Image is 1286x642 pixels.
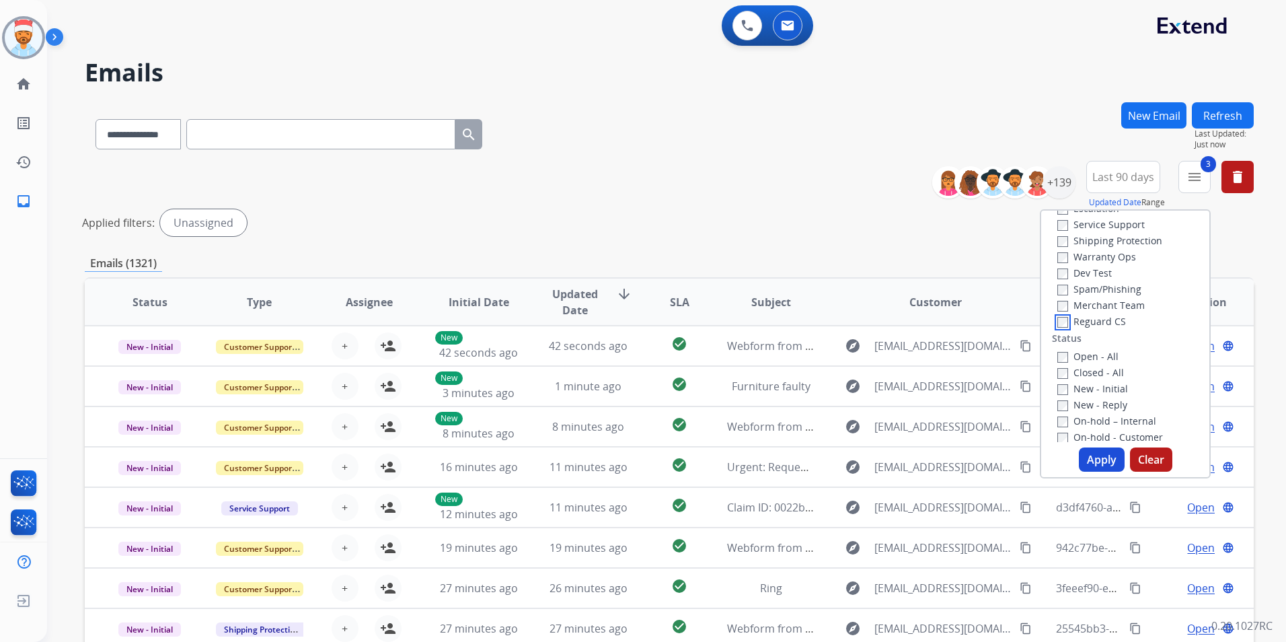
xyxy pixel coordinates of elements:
[1057,431,1163,443] label: On-hold - Customer
[1057,384,1068,395] input: New - Initial
[332,373,358,400] button: +
[671,457,687,473] mat-icon: check_circle
[1020,582,1032,594] mat-icon: content_copy
[549,338,628,353] span: 42 seconds ago
[751,294,791,310] span: Subject
[1052,332,1082,345] label: Status
[435,412,463,425] p: New
[216,622,308,637] span: Shipping Protection
[874,540,1012,556] span: [EMAIL_ADDRESS][DOMAIN_NAME]
[346,294,393,310] span: Assignee
[760,581,782,596] span: Ring
[545,286,605,318] span: Updated Date
[727,540,1032,555] span: Webform from [EMAIL_ADDRESS][DOMAIN_NAME] on [DATE]
[1057,234,1162,247] label: Shipping Protection
[550,581,628,596] span: 26 minutes ago
[874,459,1012,475] span: [EMAIL_ADDRESS][DOMAIN_NAME]
[550,540,628,555] span: 19 minutes ago
[1056,540,1263,555] span: 942c77be-3b61-4f24-ad40-bca5e96431db
[1057,202,1119,215] label: Escalation
[1057,301,1068,312] input: Merchant Team
[118,340,181,354] span: New - Initial
[440,621,518,636] span: 27 minutes ago
[461,127,477,143] mat-icon: search
[1057,350,1119,363] label: Open - All
[670,294,689,310] span: SLA
[874,499,1012,515] span: [EMAIL_ADDRESS][DOMAIN_NAME]
[845,338,861,354] mat-icon: explore
[845,499,861,515] mat-icon: explore
[449,294,509,310] span: Initial Date
[1057,285,1068,295] input: Spam/Phishing
[118,542,181,556] span: New - Initial
[133,294,167,310] span: Status
[1057,417,1068,427] input: On-hold – Internal
[845,459,861,475] mat-icon: explore
[332,454,358,480] button: +
[85,59,1254,86] h2: Emails
[1187,499,1215,515] span: Open
[1057,415,1156,427] label: On-hold – Internal
[216,582,303,596] span: Customer Support
[247,294,272,310] span: Type
[1057,266,1112,279] label: Dev Test
[1057,382,1128,395] label: New - Initial
[443,386,515,400] span: 3 minutes ago
[727,500,969,515] span: Claim ID: 0022b1ec-4a4c-4c4e-8516-cff06fce3bef
[15,154,32,170] mat-icon: history
[1057,366,1124,379] label: Closed - All
[1057,315,1126,328] label: Reguard CS
[1056,621,1262,636] span: 25545bb3-8cda-4724-9f69-a51392bc9800
[727,338,1032,353] span: Webform from [EMAIL_ADDRESS][DOMAIN_NAME] on [DATE]
[874,338,1012,354] span: [EMAIL_ADDRESS][DOMAIN_NAME]
[216,421,303,435] span: Customer Support
[342,580,348,596] span: +
[118,380,181,394] span: New - Initial
[1086,161,1160,193] button: Last 90 days
[671,578,687,594] mat-icon: check_circle
[1129,501,1141,513] mat-icon: content_copy
[85,255,162,272] p: Emails (1321)
[439,345,518,360] span: 42 seconds ago
[342,459,348,475] span: +
[1222,461,1234,473] mat-icon: language
[1130,448,1172,472] button: Clear
[5,19,42,57] img: avatar
[118,461,181,475] span: New - Initial
[550,621,628,636] span: 27 minutes ago
[727,460,1108,474] span: Urgent: Request for Immediate Resolution and Refund – Wedding Set Claim
[1057,250,1136,263] label: Warranty Ops
[671,376,687,392] mat-icon: check_circle
[874,620,1012,637] span: [EMAIL_ADDRESS][DOMAIN_NAME]
[1129,542,1141,554] mat-icon: content_copy
[342,338,348,354] span: +
[435,331,463,345] p: New
[380,459,396,475] mat-icon: person_add
[380,580,396,596] mat-icon: person_add
[15,193,32,209] mat-icon: inbox
[1057,252,1068,263] input: Warranty Ops
[380,499,396,515] mat-icon: person_add
[380,378,396,394] mat-icon: person_add
[1057,299,1145,312] label: Merchant Team
[160,209,247,236] div: Unassigned
[909,294,962,310] span: Customer
[845,419,861,435] mat-icon: explore
[555,379,621,394] span: 1 minute ago
[1020,421,1032,433] mat-icon: content_copy
[440,460,518,474] span: 16 minutes ago
[1056,581,1253,596] span: 3feeef90-e503-4f2e-9297-a67f2d96063e
[440,507,518,522] span: 12 minutes ago
[1020,542,1032,554] mat-icon: content_copy
[1187,580,1215,596] span: Open
[845,580,861,596] mat-icon: explore
[1057,368,1068,379] input: Closed - All
[1057,220,1068,231] input: Service Support
[332,413,358,440] button: +
[1222,501,1234,513] mat-icon: language
[1057,236,1068,247] input: Shipping Protection
[671,336,687,352] mat-icon: check_circle
[1020,622,1032,635] mat-icon: content_copy
[1057,317,1068,328] input: Reguard CS
[332,494,358,521] button: +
